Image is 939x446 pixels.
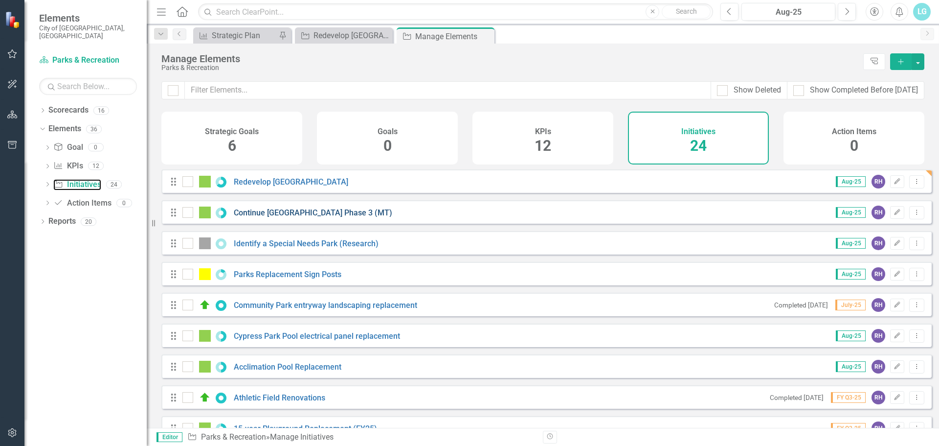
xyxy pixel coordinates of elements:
[199,268,211,280] img: D
[745,6,832,18] div: Aug-25
[872,329,885,343] div: RH
[199,330,211,342] img: IP
[383,137,392,154] span: 0
[234,393,325,402] a: Athletic Field Renovations
[741,3,835,21] button: Aug-25
[662,5,711,19] button: Search
[832,127,876,136] h4: Action Items
[199,207,211,218] img: IP
[234,208,392,217] a: Continue [GEOGRAPHIC_DATA] Phase 3 (MT)
[201,432,266,442] a: Parks & Recreation
[535,127,551,136] h4: KPIs
[39,78,137,95] input: Search Below...
[199,361,211,373] img: IP
[913,3,931,21] button: LG
[836,238,866,249] span: Aug-25
[872,391,885,404] div: RH
[53,179,101,190] a: Initiatives
[212,29,276,42] div: Strategic Plan
[836,269,866,280] span: Aug-25
[39,12,137,24] span: Elements
[836,361,866,372] span: Aug-25
[187,432,536,443] div: » Manage Initiatives
[156,432,182,442] span: Editor
[872,360,885,374] div: RH
[205,127,259,136] h4: Strategic Goals
[234,270,341,279] a: Parks Replacement Sign Posts
[415,30,492,43] div: Manage Elements
[48,216,76,227] a: Reports
[535,137,551,154] span: 12
[88,143,104,152] div: 0
[5,11,22,28] img: ClearPoint Strategy
[199,237,211,249] img: N
[116,199,132,207] div: 0
[681,127,715,136] h4: Initiatives
[831,392,866,403] span: FY Q3-25
[831,423,866,434] span: FY Q3-25
[184,81,711,99] input: Filter Elements...
[234,362,341,372] a: Acclimation Pool Replacement
[836,176,866,187] span: Aug-25
[234,331,400,341] a: Cypress Park Pool electrical panel replacement
[88,162,104,170] div: 12
[161,53,858,64] div: Manage Elements
[234,301,417,310] a: Community Park entryway landscaping replacement
[690,137,707,154] span: 24
[161,64,858,71] div: Parks & Recreation
[850,137,858,154] span: 0
[48,105,89,116] a: Scorecards
[106,180,122,188] div: 24
[835,300,866,310] span: July-25
[199,176,211,188] img: IP
[676,7,697,15] span: Search
[53,161,83,172] a: KPIs
[872,236,885,250] div: RH
[199,423,211,434] img: IP
[378,127,398,136] h4: Goals
[297,29,390,42] a: Redevelop [GEOGRAPHIC_DATA]
[872,298,885,312] div: RH
[39,55,137,66] a: Parks & Recreation
[39,24,137,40] small: City of [GEOGRAPHIC_DATA], [GEOGRAPHIC_DATA]
[774,301,828,309] small: Completed [DATE]
[198,3,713,21] input: Search ClearPoint...
[872,206,885,219] div: RH
[770,394,824,401] small: Completed [DATE]
[872,267,885,281] div: RH
[872,175,885,188] div: RH
[86,125,102,133] div: 36
[234,239,379,248] a: Identify a Special Needs Park (Research)
[199,299,211,311] img: C
[53,198,111,209] a: Action Items
[48,123,81,135] a: Elements
[81,217,96,226] div: 20
[196,29,276,42] a: Strategic Plan
[836,330,866,341] span: Aug-25
[836,207,866,218] span: Aug-25
[228,137,236,154] span: 6
[234,177,348,187] a: Redevelop [GEOGRAPHIC_DATA]
[313,29,390,42] div: Redevelop [GEOGRAPHIC_DATA]
[199,392,211,403] img: C
[810,85,918,96] div: Show Completed Before [DATE]
[53,142,83,153] a: Goal
[872,422,885,435] div: RH
[93,106,109,115] div: 16
[734,85,781,96] div: Show Deleted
